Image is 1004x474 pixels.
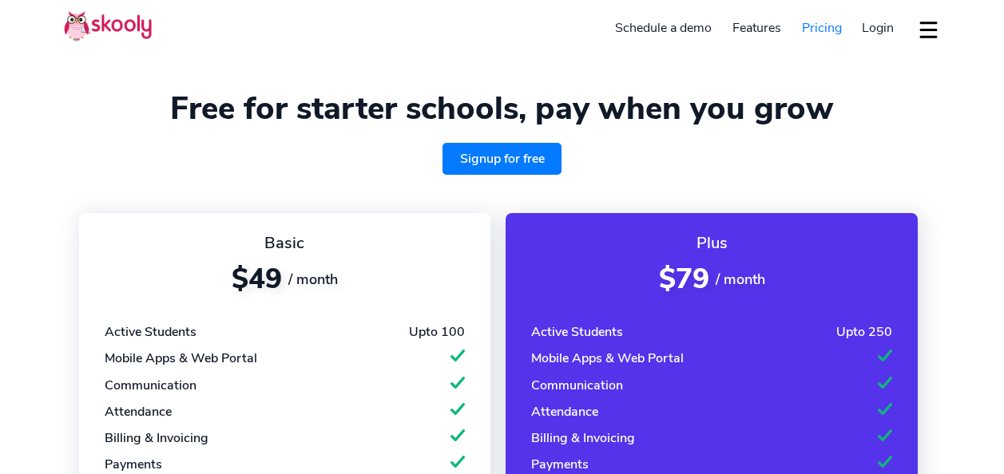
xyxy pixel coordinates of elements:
[232,260,282,298] span: $49
[105,456,162,473] div: Payments
[862,19,894,37] span: Login
[851,15,904,41] a: Login
[802,19,842,37] span: Pricing
[917,11,940,48] button: dropdown menu
[64,89,940,128] h1: Free for starter schools, pay when you grow
[64,10,152,41] img: Skooly
[716,270,765,289] span: / month
[288,270,338,289] span: / month
[531,323,623,341] div: Active Students
[105,403,172,421] div: Attendance
[105,429,208,447] div: Billing & Invoicing
[105,232,466,254] div: Basic
[409,323,465,341] div: Upto 100
[836,323,892,341] div: Upto 250
[722,15,792,41] a: Features
[442,143,562,175] a: Signup for free
[605,15,723,41] a: Schedule a demo
[792,15,852,41] a: Pricing
[105,350,257,367] div: Mobile Apps & Web Portal
[105,377,196,394] div: Communication
[531,350,684,367] div: Mobile Apps & Web Portal
[105,323,196,341] div: Active Students
[659,260,709,298] span: $79
[531,232,892,254] div: Plus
